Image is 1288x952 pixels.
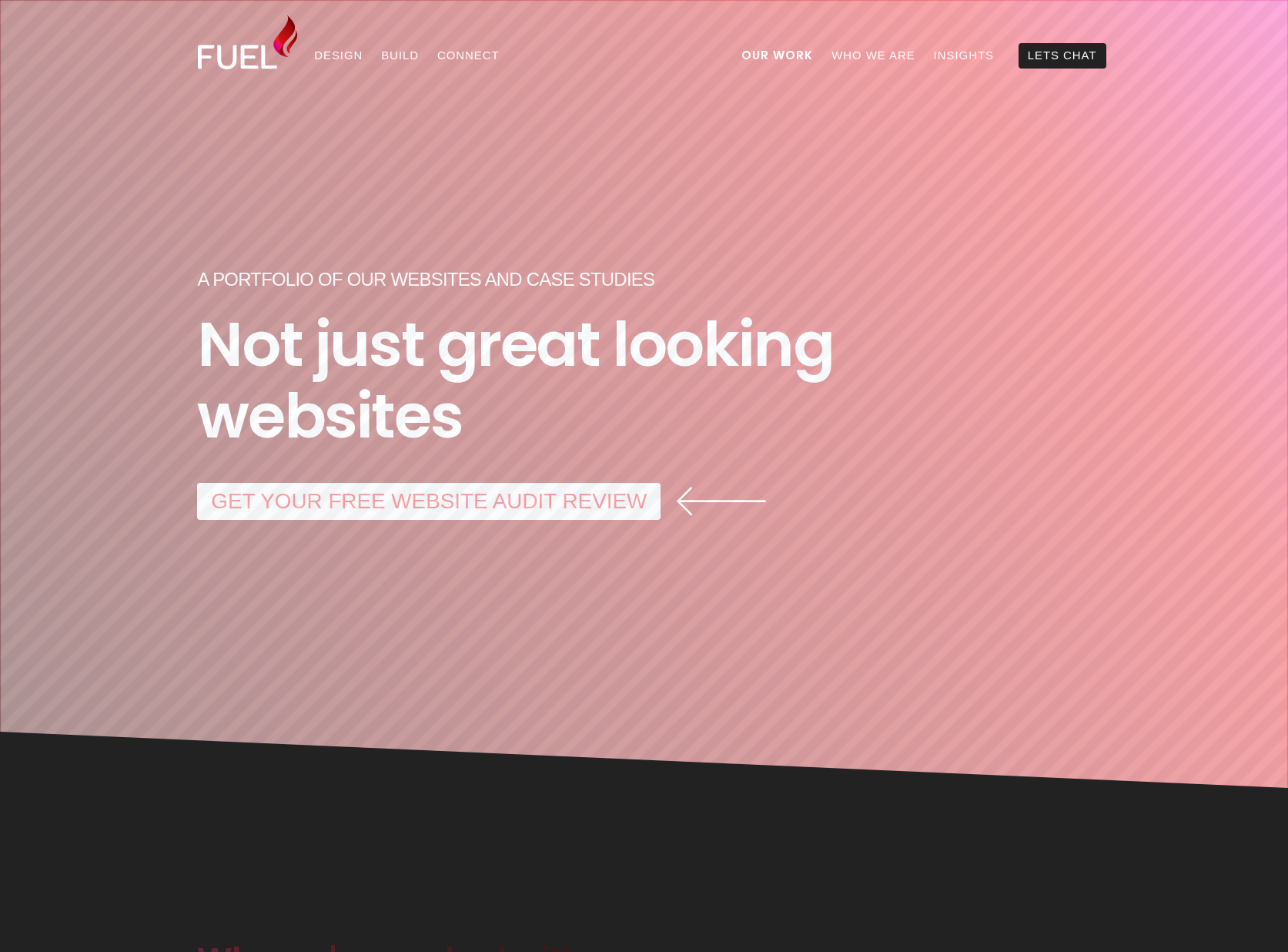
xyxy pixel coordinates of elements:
a: Lets Chat [1019,43,1106,69]
a: Who We Are [822,43,924,69]
a: Design [305,43,372,69]
a: Build [372,43,428,69]
a: Connect [428,43,509,69]
a: Our Work [732,43,822,69]
a: Insights [925,43,1003,69]
img: Fuel Design Ltd - Website design and development company in North Shore, Auckland [197,15,297,69]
